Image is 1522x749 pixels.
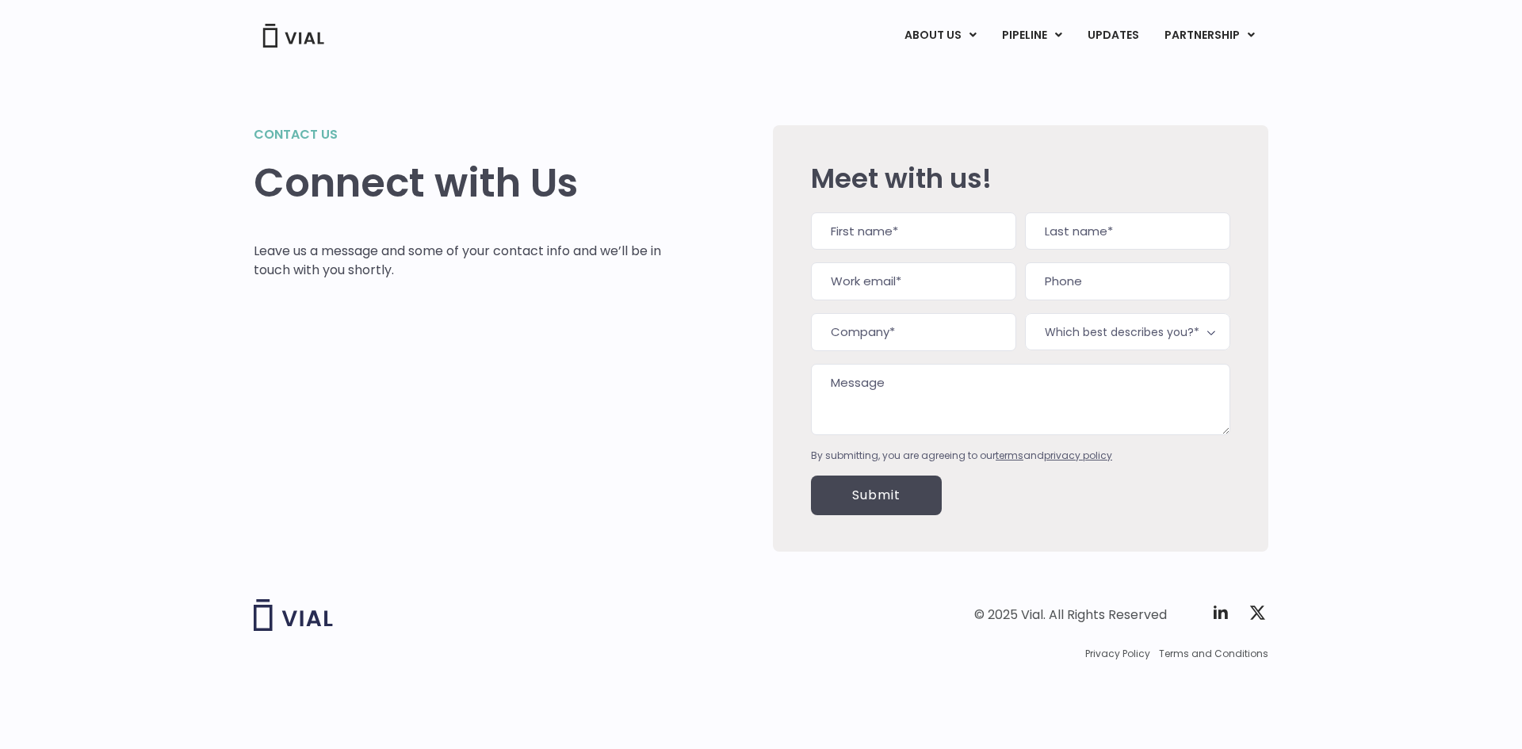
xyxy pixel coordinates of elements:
[892,22,989,49] a: ABOUT USMenu Toggle
[1025,313,1230,350] span: Which best describes you?*
[811,313,1016,351] input: Company*
[254,125,662,144] h2: Contact us
[254,242,662,280] p: Leave us a message and some of your contact info and we’ll be in touch with you shortly.
[1025,262,1230,300] input: Phone
[811,449,1230,463] div: By submitting, you are agreeing to our and
[811,262,1016,300] input: Work email*
[254,160,662,206] h1: Connect with Us
[811,163,1230,193] h2: Meet with us!
[996,449,1023,462] a: terms
[989,22,1074,49] a: PIPELINEMenu Toggle
[1159,647,1268,661] a: Terms and Conditions
[1044,449,1112,462] a: privacy policy
[974,606,1167,624] div: © 2025 Vial. All Rights Reserved
[811,476,942,515] input: Submit
[1025,212,1230,250] input: Last name*
[1152,22,1268,49] a: PARTNERSHIPMenu Toggle
[1085,647,1150,661] a: Privacy Policy
[1075,22,1151,49] a: UPDATES
[254,599,333,631] img: Vial logo wih "Vial" spelled out
[262,24,325,48] img: Vial Logo
[811,212,1016,250] input: First name*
